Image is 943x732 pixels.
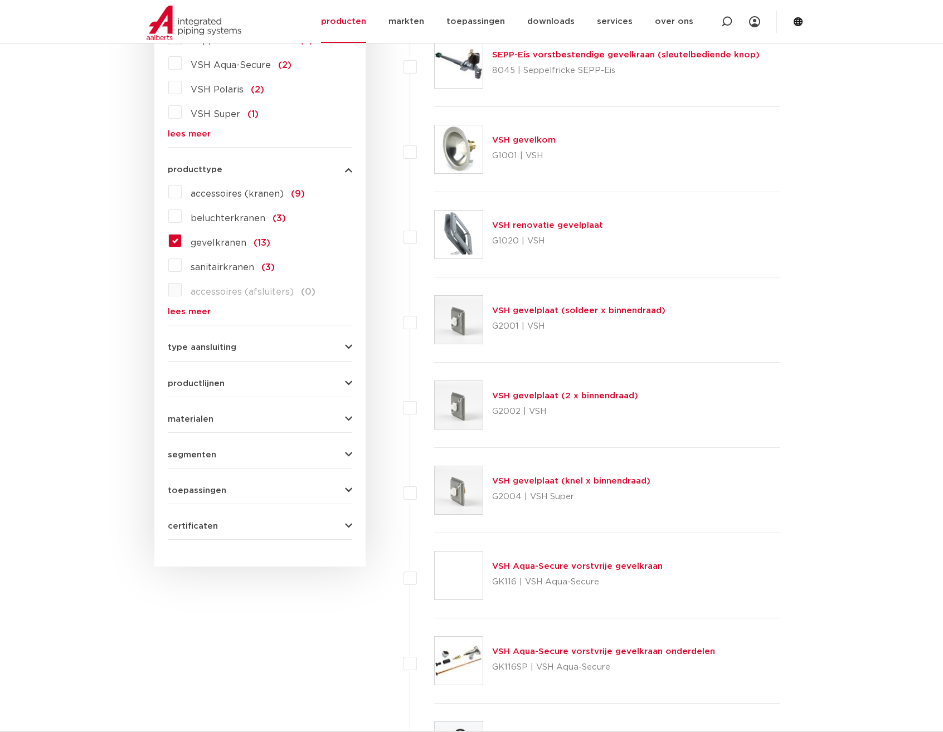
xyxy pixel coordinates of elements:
p: 8045 | Seppelfricke SEPP-Eis [492,62,760,80]
span: gevelkranen [191,238,246,247]
span: (3) [273,214,286,223]
img: Thumbnail for VSH gevelplaat (soldeer x binnendraad) [435,296,483,344]
img: Thumbnail for VSH gevelplaat (2 x binnendraad) [435,381,483,429]
span: toepassingen [168,486,226,495]
img: Thumbnail for VSH gevelplaat (knel x binnendraad) [435,466,483,514]
span: VSH Super [191,110,240,119]
img: Thumbnail for VSH renovatie gevelplaat [435,211,483,258]
img: Thumbnail for VSH Aqua-Secure vorstvrije gevelkraan onderdelen [435,637,483,685]
a: VSH gevelkom [492,136,556,144]
a: VSH gevelplaat (2 x binnendraad) [492,392,638,400]
span: (3) [261,263,275,272]
button: toepassingen [168,486,352,495]
span: (0) [301,287,315,296]
p: GK116 | VSH Aqua-Secure [492,573,663,591]
button: productlijnen [168,379,352,388]
span: segmenten [168,451,216,459]
a: VSH Aqua-Secure vorstvrije gevelkraan [492,562,663,570]
button: producttype [168,165,352,174]
p: G1001 | VSH [492,147,556,165]
p: G2001 | VSH [492,318,665,335]
span: (13) [254,238,270,247]
span: VSH Polaris [191,85,244,94]
a: VSH renovatie gevelplaat [492,221,603,230]
p: G1020 | VSH [492,232,603,250]
p: GK116SP | VSH Aqua-Secure [492,658,715,676]
a: lees meer [168,308,352,316]
span: (2) [278,61,291,70]
p: G2004 | VSH Super [492,488,650,506]
span: sanitairkranen [191,263,254,272]
button: type aansluiting [168,343,352,352]
img: Thumbnail for VSH Aqua-Secure vorstvrije gevelkraan [435,552,483,599]
span: (1) [247,110,259,119]
span: accessoires (afsluiters) [191,287,294,296]
button: segmenten [168,451,352,459]
a: VSH Aqua-Secure vorstvrije gevelkraan onderdelen [492,647,715,656]
img: Thumbnail for SEPP-Eis vorstbestendige gevelkraan (sleutelbediende knop) [435,40,483,88]
img: Thumbnail for VSH gevelkom [435,125,483,173]
span: materialen [168,415,213,423]
span: type aansluiting [168,343,236,352]
span: VSH Aqua-Secure [191,61,271,70]
button: certificaten [168,522,352,530]
button: materialen [168,415,352,423]
a: SEPP-Eis vorstbestendige gevelkraan (sleutelbediende knop) [492,51,760,59]
span: accessoires (kranen) [191,189,284,198]
a: VSH gevelplaat (knel x binnendraad) [492,477,650,485]
span: certificaten [168,522,218,530]
span: (9) [291,189,305,198]
p: G2002 | VSH [492,403,638,421]
span: beluchterkranen [191,214,265,223]
span: producttype [168,165,222,174]
span: productlijnen [168,379,225,388]
a: VSH gevelplaat (soldeer x binnendraad) [492,306,665,315]
a: lees meer [168,130,352,138]
span: (2) [251,85,264,94]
